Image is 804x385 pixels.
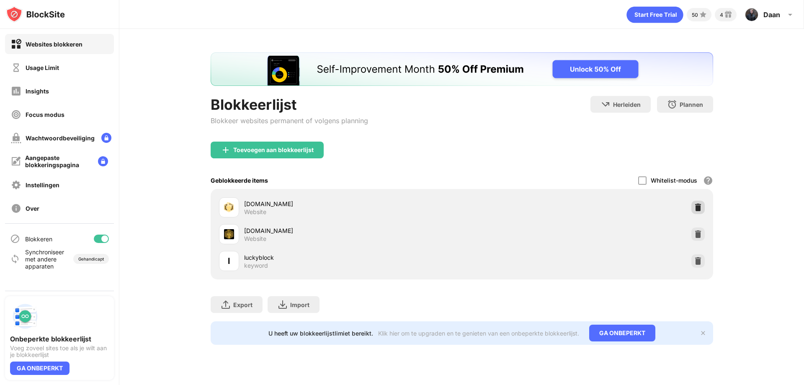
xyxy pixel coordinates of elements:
img: block-on.svg [11,39,21,49]
img: ACg8ocIsHuG4L50WoFxGkqxizCQ_MFUF4_b0Hc9ABlnDCCbTszy3Hbup=s96-c [745,8,758,21]
div: [DOMAIN_NAME] [244,199,462,208]
div: Over [26,205,39,212]
img: about-off.svg [11,203,21,214]
div: Website [244,208,266,216]
div: Toevoegen aan blokkeerlijst [233,147,314,153]
img: favicons [224,202,234,212]
img: lock-menu.svg [101,133,111,143]
div: Daan [763,10,780,19]
iframe: Banner [211,52,713,86]
div: keyword [244,262,268,269]
div: Usage Limit [26,64,59,71]
div: U heeft uw blokkeerlijstlimiet bereikt. [268,330,373,337]
div: GA ONBEPERKT [589,325,655,341]
div: Klik hier om te upgraden en te genieten van een onbeperkte blokkeerlijst. [378,330,579,337]
div: luckyblock [244,253,462,262]
img: sync-icon.svg [10,254,20,264]
img: points-small.svg [698,10,708,20]
img: logo-blocksite.svg [6,6,65,23]
div: 50 [692,12,698,18]
div: l [228,255,230,267]
div: Voeg zoveel sites toe als je wilt aan je blokkeerlijst [10,345,109,358]
div: animation [626,6,683,23]
div: Synchroniseer met andere apparaten [25,248,68,270]
div: Geblokkeerde items [211,177,268,184]
div: Websites blokkeren [26,41,82,48]
div: Herleiden [613,101,641,108]
div: Gehandicapt [78,256,104,261]
img: settings-off.svg [11,180,21,190]
div: 4 [720,12,723,18]
div: Onbeperkte blokkeerlijst [10,335,109,343]
div: Aangepaste blokkeringspagina [25,154,91,168]
div: Blokkeer websites permanent of volgens planning [211,116,368,125]
div: Export [233,301,253,308]
div: GA ONBEPERKT [10,362,70,375]
img: x-button.svg [700,330,706,336]
img: blocking-icon.svg [10,234,20,244]
div: Blokkeren [25,235,52,243]
img: reward-small.svg [723,10,733,20]
div: Wachtwoordbeveiliging [26,134,95,142]
img: focus-off.svg [11,109,21,120]
img: insights-off.svg [11,86,21,96]
div: Website [244,235,266,243]
img: time-usage-off.svg [11,62,21,73]
div: [DOMAIN_NAME] [244,226,462,235]
div: Plannen [680,101,703,108]
img: favicons [224,229,234,239]
div: Insights [26,88,49,95]
div: Focus modus [26,111,64,118]
div: Import [290,301,309,308]
img: password-protection-off.svg [11,133,21,143]
img: customize-block-page-off.svg [11,156,21,166]
img: lock-menu.svg [98,156,108,166]
div: Instellingen [26,181,59,189]
div: Blokkeerlijst [211,96,368,113]
img: push-block-list.svg [10,301,40,331]
div: Whitelist-modus [651,177,697,184]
